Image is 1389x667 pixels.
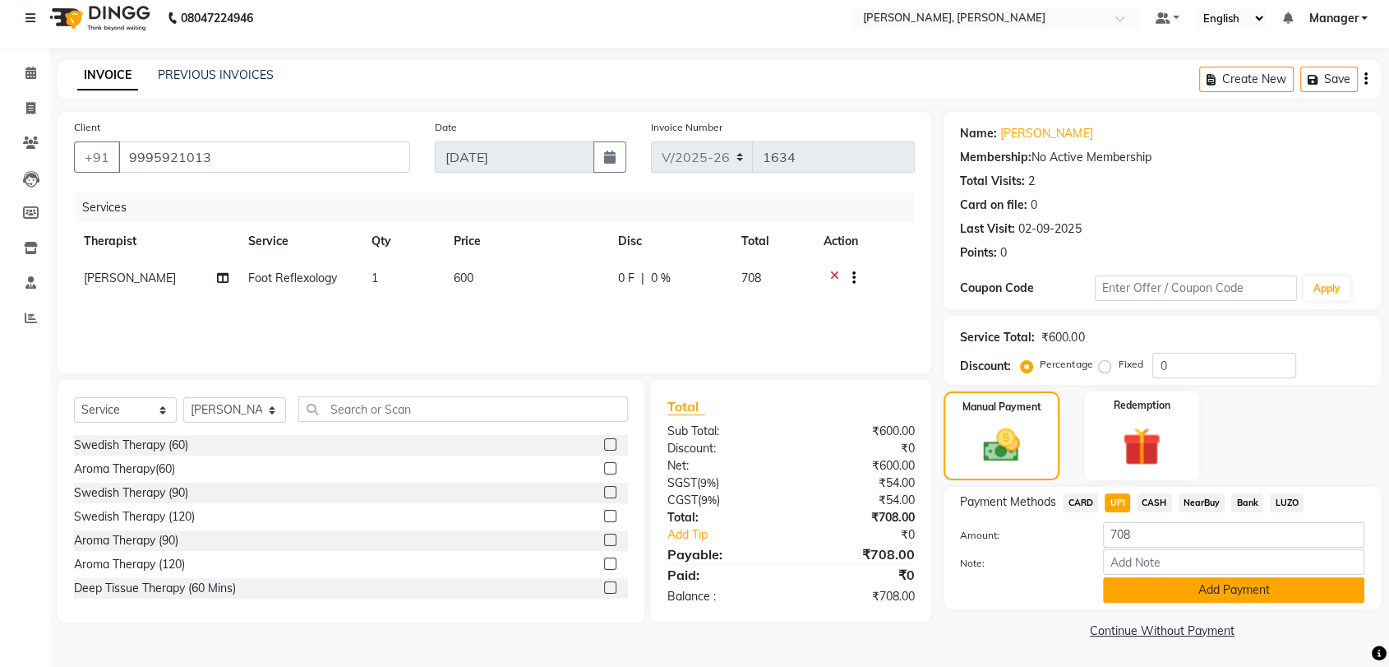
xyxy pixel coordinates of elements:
label: Invoice Number [651,120,722,135]
input: Amount [1103,522,1364,548]
input: Enter Offer / Coupon Code [1095,276,1297,301]
a: [PERSON_NAME] [1000,125,1092,142]
span: 708 [741,271,761,285]
th: Action [814,223,915,260]
span: 1 [371,271,378,285]
div: ₹600.00 [791,457,928,475]
div: Aroma Therapy(60) [74,461,175,478]
a: Continue Without Payment [947,623,1377,640]
label: Fixed [1118,357,1142,372]
div: Aroma Therapy (120) [74,556,185,573]
button: Create New [1199,67,1294,92]
button: Apply [1304,276,1350,301]
span: 9% [701,493,717,507]
span: | [641,270,644,287]
span: 0 % [651,270,671,287]
th: Service [238,223,362,260]
div: Aroma Therapy (90) [74,532,178,549]
div: Swedish Therapy (120) [74,508,195,526]
label: Manual Payment [962,400,1041,415]
span: Foot Reflexology [248,271,337,285]
a: INVOICE [77,61,138,90]
th: Qty [362,223,444,260]
div: Discount: [960,358,1011,375]
a: Add Tip [655,526,814,544]
img: _cash.svg [971,424,1031,466]
div: ₹708.00 [791,544,928,564]
button: +91 [74,141,120,173]
th: Disc [608,223,731,260]
div: ₹708.00 [791,509,928,526]
div: Membership: [960,149,1031,166]
input: Search by Name/Mobile/Email/Code [118,141,410,173]
span: NearBuy [1179,493,1225,512]
span: Manager [1308,10,1358,27]
input: Search or Scan [298,396,628,422]
span: SGST [667,475,697,490]
div: Net: [655,457,791,475]
div: ₹54.00 [791,492,928,509]
label: Client [74,120,100,135]
div: Deep Tissue Therapy (60 Mins) [74,580,236,597]
div: Swedish Therapy (60) [74,437,188,454]
label: Redemption [1113,398,1170,413]
label: Date [435,120,457,135]
div: Total Visits: [960,173,1025,190]
div: ₹600.00 [1041,329,1084,346]
div: ₹0 [814,526,927,544]
div: ₹0 [791,565,928,585]
div: Balance : [655,588,791,605]
div: ₹600.00 [791,423,928,440]
div: 0 [1000,244,1007,262]
label: Percentage [1040,357,1092,372]
div: 2 [1028,173,1035,190]
div: Name: [960,125,997,142]
span: Bank [1231,493,1263,512]
span: UPI [1105,493,1130,512]
div: Service Total: [960,329,1035,346]
button: Save [1300,67,1358,92]
span: CGST [667,493,698,507]
th: Therapist [74,223,238,260]
div: Payable: [655,544,791,564]
div: Last Visit: [960,220,1015,238]
div: Coupon Code [960,280,1095,297]
a: PREVIOUS INVOICES [158,67,274,82]
span: CASH [1137,493,1172,512]
span: [PERSON_NAME] [84,271,176,285]
span: Payment Methods [960,493,1056,511]
div: Total: [655,509,791,526]
span: 0 F [618,270,635,287]
div: ( ) [655,475,791,492]
th: Total [731,223,814,260]
span: CARD [1063,493,1098,512]
button: Add Payment [1103,577,1364,603]
div: ₹54.00 [791,475,928,492]
div: Services [76,192,927,223]
span: LUZO [1270,493,1304,512]
div: 0 [1031,197,1037,214]
div: Swedish Therapy (90) [74,484,188,502]
span: 9% [700,476,716,489]
label: Note: [948,556,1091,571]
div: Card on file: [960,197,1027,214]
span: Total [667,398,705,415]
div: ₹0 [791,440,928,457]
div: ( ) [655,492,791,509]
div: Discount: [655,440,791,457]
label: Amount: [948,528,1091,543]
th: Price [444,223,608,260]
img: _gift.svg [1110,423,1172,470]
div: Paid: [655,565,791,585]
div: ₹708.00 [791,588,928,605]
span: 600 [454,271,473,285]
div: Sub Total: [655,423,791,440]
div: No Active Membership [960,149,1364,166]
div: 02-09-2025 [1018,220,1081,238]
input: Add Note [1103,549,1364,575]
div: Points: [960,244,997,262]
